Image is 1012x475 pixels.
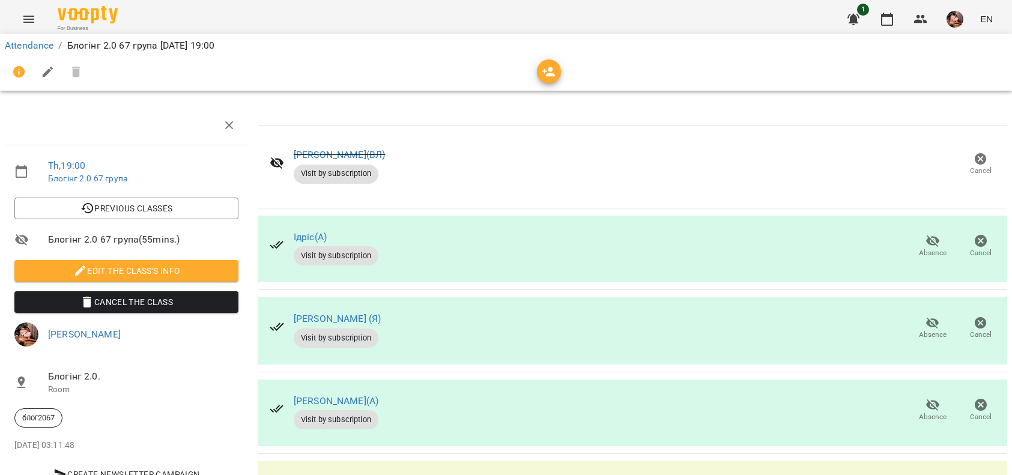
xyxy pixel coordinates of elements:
[14,198,238,219] button: Previous Classes
[294,168,378,179] span: Visit by subscription
[58,6,118,23] img: Voopty Logo
[980,13,993,25] span: EN
[909,312,957,345] button: Absence
[48,174,127,183] a: Блогінг 2.0 67 група
[294,333,378,343] span: Visit by subscription
[970,248,992,258] span: Cancel
[58,38,62,53] li: /
[957,229,1005,263] button: Cancel
[294,313,381,324] a: [PERSON_NAME] (Я)
[294,395,378,407] a: [PERSON_NAME](А)
[24,295,229,309] span: Cancel the class
[24,264,229,278] span: Edit the class's Info
[957,394,1005,428] button: Cancel
[294,231,327,243] a: Ідріс(А)
[957,148,1005,181] button: Cancel
[970,330,992,340] span: Cancel
[294,149,386,160] a: [PERSON_NAME](ВЛ)
[970,412,992,422] span: Cancel
[909,229,957,263] button: Absence
[48,160,85,171] a: Th , 19:00
[5,40,53,51] a: Attendance
[58,25,118,32] span: For Business
[14,408,62,428] div: блог2067
[947,11,963,28] img: 2a048b25d2e557de8b1a299ceab23d88.jpg
[48,232,238,247] span: Блогінг 2.0 67 група ( 55 mins. )
[48,328,121,340] a: [PERSON_NAME]
[14,291,238,313] button: Cancel the class
[919,248,947,258] span: Absence
[294,250,378,261] span: Visit by subscription
[975,8,998,30] button: EN
[15,413,62,423] span: блог2067
[14,260,238,282] button: Edit the class's Info
[970,166,992,176] span: Cancel
[14,5,43,34] button: Menu
[857,4,869,16] span: 1
[909,394,957,428] button: Absence
[957,312,1005,345] button: Cancel
[919,330,947,340] span: Absence
[5,38,1007,53] nav: breadcrumb
[294,414,378,425] span: Visit by subscription
[67,38,215,53] p: Блогінг 2.0 67 група [DATE] 19:00
[14,440,238,452] p: [DATE] 03:11:48
[919,412,947,422] span: Absence
[24,201,229,216] span: Previous Classes
[48,384,238,396] p: Room
[48,369,238,384] span: Блогінг 2.0.
[14,322,38,346] img: 2a048b25d2e557de8b1a299ceab23d88.jpg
